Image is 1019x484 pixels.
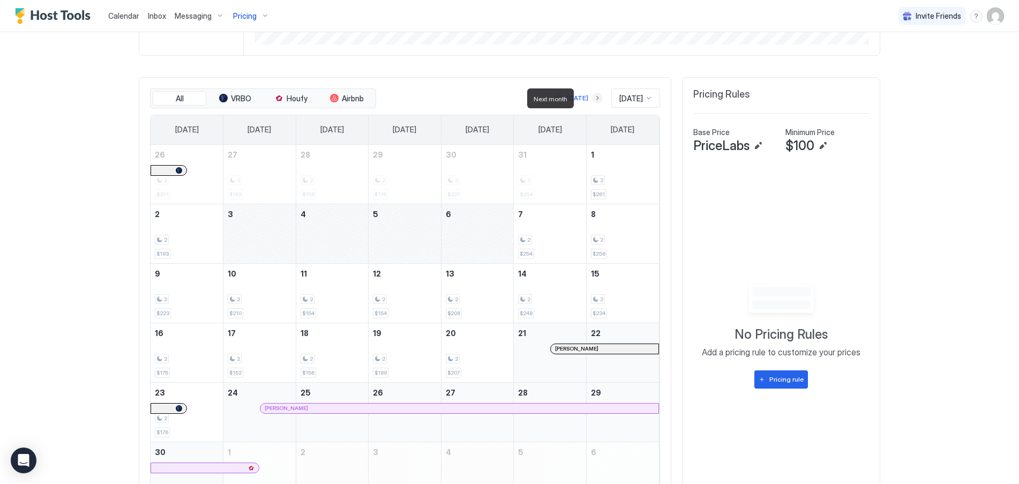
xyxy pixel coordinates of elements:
span: $154 [374,310,387,317]
span: 2 [155,210,160,219]
span: 17 [228,329,236,338]
span: 2 [455,296,458,303]
span: 10 [228,269,236,278]
div: [DATE] [567,93,588,103]
a: November 2, 2025 [151,204,223,224]
button: Edit [816,139,829,152]
td: November 3, 2025 [223,204,296,263]
span: 7 [518,210,523,219]
span: 2 [164,415,167,422]
a: November 26, 2025 [369,383,441,403]
span: $152 [229,369,242,376]
span: 15 [591,269,600,278]
td: November 28, 2025 [514,382,587,442]
span: 3 [373,448,378,457]
span: [DATE] [619,94,643,103]
span: $100 [785,138,814,154]
span: Airbnb [342,94,364,103]
span: 4 [301,210,306,219]
span: 8 [591,210,596,219]
span: 2 [382,355,385,362]
span: 4 [446,448,451,457]
a: November 17, 2025 [223,323,296,343]
a: November 23, 2025 [151,383,223,403]
span: 18 [301,329,309,338]
div: User profile [987,8,1004,25]
td: November 5, 2025 [369,204,441,263]
td: November 22, 2025 [586,323,659,382]
button: [DATE] [565,92,590,105]
span: 5 [373,210,378,219]
span: 22 [591,329,601,338]
td: November 8, 2025 [586,204,659,263]
span: Minimum Price [785,128,835,137]
span: PriceLabs [693,138,750,154]
div: [PERSON_NAME] [265,405,654,412]
span: 31 [518,150,527,159]
td: October 30, 2025 [441,145,514,204]
span: 24 [228,388,238,397]
a: November 14, 2025 [514,264,586,284]
a: November 22, 2025 [587,323,659,343]
td: November 21, 2025 [514,323,587,382]
span: 2 [600,177,603,184]
button: VRBO [208,91,262,106]
span: [DATE] [393,125,416,135]
span: 2 [301,448,305,457]
button: Edit [752,139,765,152]
td: October 27, 2025 [223,145,296,204]
a: November 12, 2025 [369,264,441,284]
span: 2 [310,355,313,362]
td: October 29, 2025 [369,145,441,204]
a: November 15, 2025 [587,264,659,284]
button: Houfy [264,91,318,106]
a: November 1, 2025 [587,145,659,165]
a: Calendar [108,10,139,21]
td: November 11, 2025 [296,263,369,323]
a: Wednesday [382,115,427,144]
span: Pricing [233,11,257,21]
span: 21 [518,329,526,338]
a: Tuesday [310,115,355,144]
span: 2 [164,296,167,303]
span: 1 [228,448,231,457]
span: 2 [382,296,385,303]
td: November 26, 2025 [369,382,441,442]
span: 29 [373,150,383,159]
td: November 9, 2025 [151,263,223,323]
td: November 27, 2025 [441,382,514,442]
div: Empty image [735,280,828,322]
span: All [176,94,184,103]
button: All [153,91,206,106]
span: 1 [591,150,594,159]
span: [PERSON_NAME] [265,405,308,412]
span: 20 [446,329,456,338]
td: November 7, 2025 [514,204,587,263]
span: $175 [156,369,168,376]
a: October 29, 2025 [369,145,441,165]
a: Monday [237,115,282,144]
span: 26 [373,388,383,397]
span: 25 [301,388,311,397]
a: December 2, 2025 [296,442,369,462]
span: $223 [156,310,169,317]
td: October 28, 2025 [296,145,369,204]
td: November 29, 2025 [586,382,659,442]
span: [DATE] [248,125,271,135]
span: VRBO [231,94,251,103]
span: Messaging [175,11,212,21]
span: 2 [237,296,240,303]
a: November 24, 2025 [223,383,296,403]
td: November 4, 2025 [296,204,369,263]
span: 2 [310,296,313,303]
a: November 27, 2025 [441,383,514,403]
a: October 26, 2025 [151,145,223,165]
span: 2 [527,296,530,303]
span: 12 [373,269,381,278]
span: $261 [593,191,605,198]
a: Inbox [148,10,166,21]
div: Pricing rule [769,375,804,384]
button: Pricing rule [754,370,808,389]
span: 19 [373,329,381,338]
a: Saturday [600,115,645,144]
